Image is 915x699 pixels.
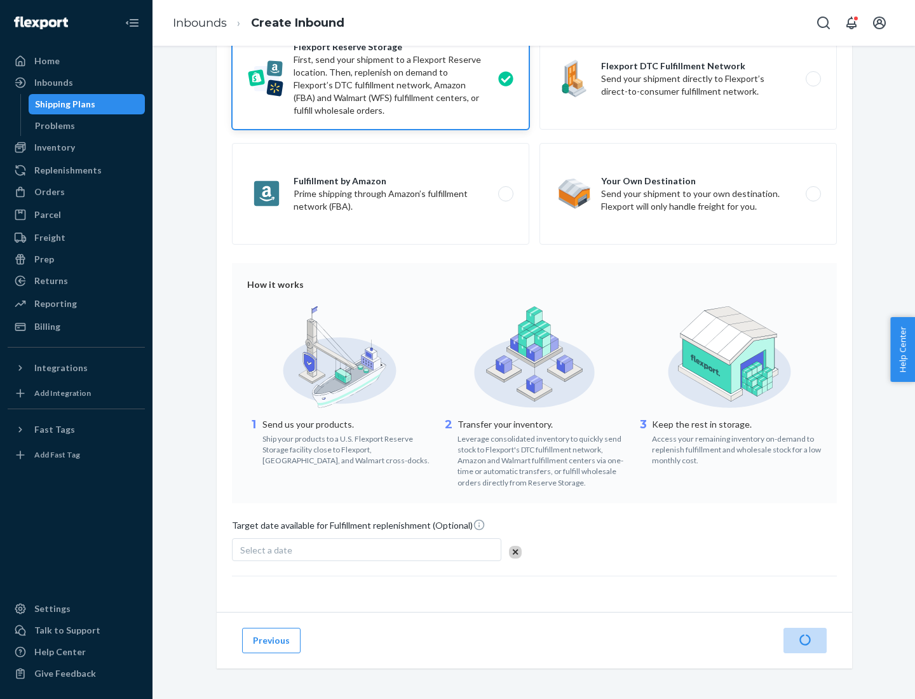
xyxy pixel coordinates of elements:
[29,116,146,136] a: Problems
[8,620,145,641] a: Talk to Support
[8,642,145,662] a: Help Center
[8,160,145,180] a: Replenishments
[652,431,822,466] div: Access your remaining inventory on-demand to replenish fulfillment and wholesale stock for a low ...
[34,76,73,89] div: Inbounds
[8,51,145,71] a: Home
[29,94,146,114] a: Shipping Plans
[34,423,75,436] div: Fast Tags
[119,10,145,36] button: Close Navigation
[8,182,145,202] a: Orders
[34,208,61,221] div: Parcel
[783,628,827,653] button: Next
[890,317,915,382] button: Help Center
[8,599,145,619] a: Settings
[8,271,145,291] a: Returns
[14,17,68,29] img: Flexport logo
[8,316,145,337] a: Billing
[457,431,627,488] div: Leverage consolidated inventory to quickly send stock to Flexport's DTC fulfillment network, Amaz...
[34,449,80,460] div: Add Fast Tag
[262,418,432,431] p: Send us your products.
[457,418,627,431] p: Transfer your inventory.
[34,253,54,266] div: Prep
[8,72,145,93] a: Inbounds
[34,275,68,287] div: Returns
[34,602,71,615] div: Settings
[34,646,86,658] div: Help Center
[34,297,77,310] div: Reporting
[637,417,649,466] div: 3
[34,55,60,67] div: Home
[34,667,96,680] div: Give Feedback
[247,278,822,291] div: How it works
[8,419,145,440] button: Fast Tags
[240,545,292,555] span: Select a date
[35,98,95,111] div: Shipping Plans
[8,137,145,158] a: Inventory
[247,417,260,466] div: 1
[251,16,344,30] a: Create Inbound
[8,294,145,314] a: Reporting
[867,10,892,36] button: Open account menu
[8,358,145,378] button: Integrations
[34,164,102,177] div: Replenishments
[652,418,822,431] p: Keep the rest in storage.
[34,624,100,637] div: Talk to Support
[34,362,88,374] div: Integrations
[34,141,75,154] div: Inventory
[8,227,145,248] a: Freight
[839,10,864,36] button: Open notifications
[173,16,227,30] a: Inbounds
[34,388,91,398] div: Add Integration
[34,231,65,244] div: Freight
[8,205,145,225] a: Parcel
[232,519,485,537] span: Target date available for Fulfillment replenishment (Optional)
[242,628,301,653] button: Previous
[811,10,836,36] button: Open Search Box
[8,445,145,465] a: Add Fast Tag
[34,320,60,333] div: Billing
[163,4,355,42] ol: breadcrumbs
[8,663,145,684] button: Give Feedback
[8,249,145,269] a: Prep
[8,383,145,404] a: Add Integration
[442,417,455,488] div: 2
[34,186,65,198] div: Orders
[262,431,432,466] div: Ship your products to a U.S. Flexport Reserve Storage facility close to Flexport, [GEOGRAPHIC_DAT...
[35,119,75,132] div: Problems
